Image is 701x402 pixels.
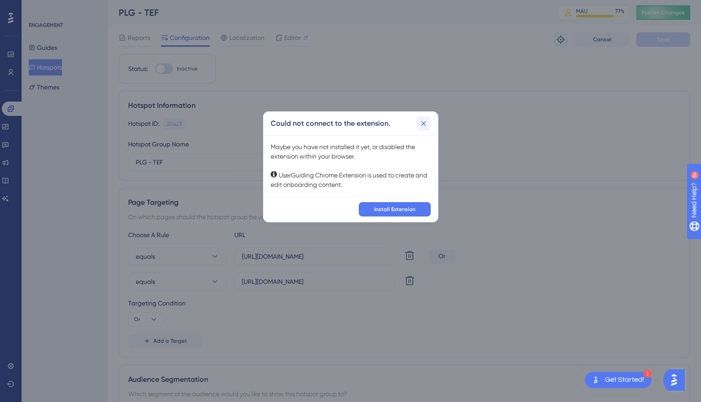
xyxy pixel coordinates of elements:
h2: Could not connect to the extension. [271,118,390,129]
span: Need Help? [21,2,56,13]
div: 9+ [61,4,67,12]
iframe: UserGuiding AI Assistant Launcher [663,367,690,393]
div: 1 [643,370,652,378]
img: launcher-image-alternative-text [590,375,601,385]
div: Maybe you have not installed it yet, or disabled the extension within your browser. UserGuiding C... [271,142,431,190]
span: Install Extension [374,206,415,213]
div: Get Started! [605,375,644,385]
div: Open Get Started! checklist, remaining modules: 1 [585,372,652,388]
